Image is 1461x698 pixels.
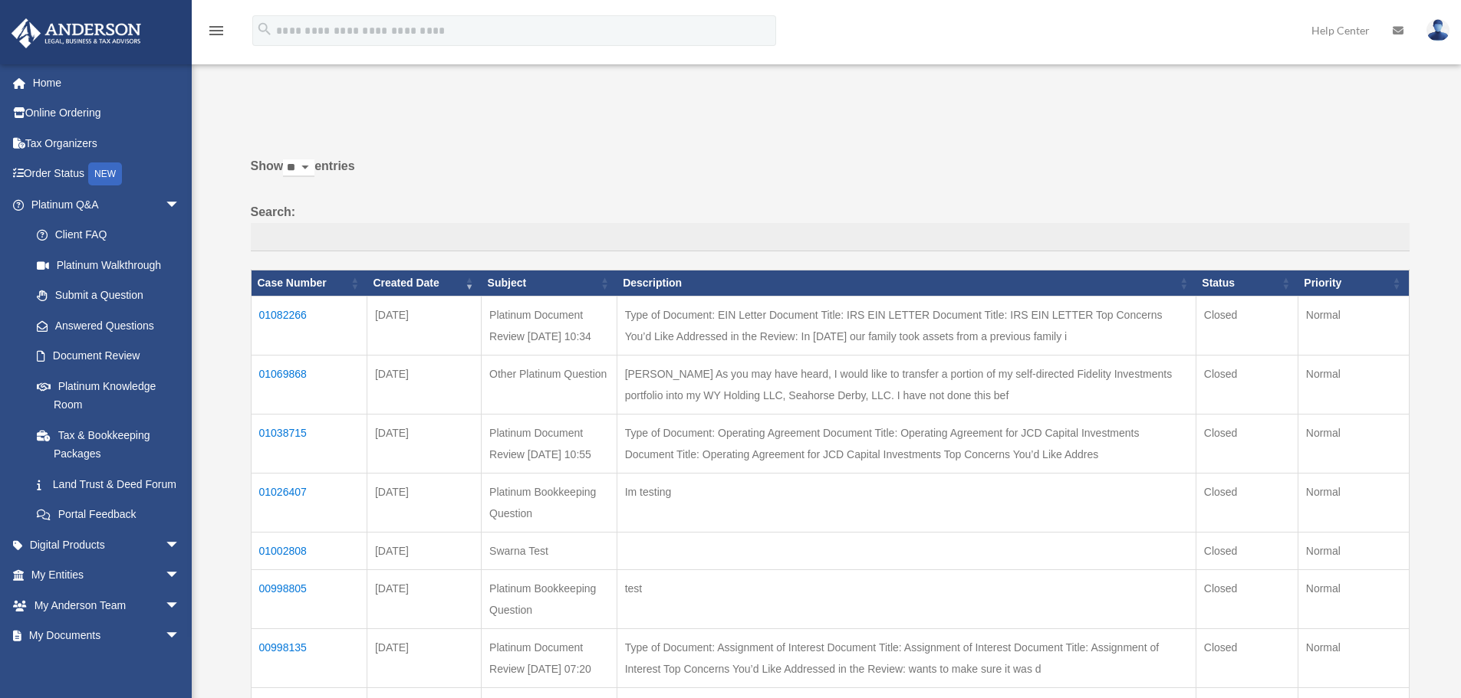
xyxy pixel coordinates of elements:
a: My Anderson Teamarrow_drop_down [11,590,203,621]
a: My Entitiesarrow_drop_down [11,560,203,591]
i: search [256,21,273,38]
td: Other Platinum Question [482,355,617,414]
select: Showentries [283,159,314,177]
td: 00998135 [251,628,367,687]
td: Normal [1298,569,1409,628]
a: Submit a Question [21,280,196,311]
td: Normal [1298,473,1409,532]
img: User Pic [1426,19,1449,41]
td: [DATE] [367,569,481,628]
td: [DATE] [367,473,481,532]
td: [DATE] [367,414,481,473]
td: Normal [1298,296,1409,355]
a: menu [207,27,225,40]
td: Normal [1298,628,1409,687]
td: Im testing [617,473,1196,532]
th: Case Number: activate to sort column ascending [251,270,367,297]
td: Platinum Document Review [DATE] 10:34 [482,296,617,355]
th: Description: activate to sort column ascending [617,270,1196,297]
td: Type of Document: Operating Agreement Document Title: Operating Agreement for JCD Capital Investm... [617,414,1196,473]
td: [DATE] [367,628,481,687]
td: Normal [1298,355,1409,414]
td: [DATE] [367,355,481,414]
span: arrow_drop_down [165,189,196,221]
td: [DATE] [367,296,481,355]
a: Client FAQ [21,220,196,251]
a: Digital Productsarrow_drop_down [11,529,203,560]
td: 01082266 [251,296,367,355]
a: Platinum Walkthrough [21,250,196,280]
td: Type of Document: Assignment of Interest Document Title: Assignment of Interest Document Title: A... [617,628,1196,687]
td: Closed [1196,473,1298,532]
label: Show entries [251,156,1410,192]
td: 01038715 [251,414,367,473]
a: Tax Organizers [11,128,203,159]
td: 00998805 [251,569,367,628]
span: arrow_drop_down [165,590,196,621]
td: 01069868 [251,355,367,414]
td: Platinum Document Review [DATE] 07:20 [482,628,617,687]
a: My Documentsarrow_drop_down [11,621,203,651]
th: Priority: activate to sort column ascending [1298,270,1409,297]
td: Platinum Document Review [DATE] 10:55 [482,414,617,473]
td: Platinum Bookkeeping Question [482,473,617,532]
a: Portal Feedback [21,500,196,530]
span: arrow_drop_down [165,621,196,652]
td: Closed [1196,532,1298,569]
a: Land Trust & Deed Forum [21,469,196,500]
td: test [617,569,1196,628]
td: Closed [1196,414,1298,473]
a: Answered Questions [21,310,188,341]
label: Search: [251,202,1410,252]
td: 01026407 [251,473,367,532]
a: Tax & Bookkeeping Packages [21,420,196,469]
td: Normal [1298,414,1409,473]
th: Subject: activate to sort column ascending [482,270,617,297]
td: [DATE] [367,532,481,569]
img: Anderson Advisors Platinum Portal [7,18,146,48]
td: Closed [1196,569,1298,628]
a: Platinum Knowledge Room [21,371,196,420]
a: Platinum Q&Aarrow_drop_down [11,189,196,220]
td: Closed [1196,355,1298,414]
th: Created Date: activate to sort column ascending [367,270,481,297]
td: Closed [1196,296,1298,355]
a: Online Ordering [11,98,203,129]
td: Platinum Bookkeeping Question [482,569,617,628]
i: menu [207,21,225,40]
div: NEW [88,162,122,185]
td: Swarna Test [482,532,617,569]
a: Document Review [21,341,196,372]
a: Home [11,67,203,98]
span: arrow_drop_down [165,529,196,561]
td: Type of Document: EIN Letter Document Title: IRS EIN LETTER Document Title: IRS EIN LETTER Top Co... [617,296,1196,355]
td: Closed [1196,628,1298,687]
input: Search: [251,223,1410,252]
td: [PERSON_NAME] As you may have heard, I would like to transfer a portion of my self-directed Fidel... [617,355,1196,414]
a: Order StatusNEW [11,159,203,190]
span: arrow_drop_down [165,560,196,591]
th: Status: activate to sort column ascending [1196,270,1298,297]
td: 01002808 [251,532,367,569]
td: Normal [1298,532,1409,569]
